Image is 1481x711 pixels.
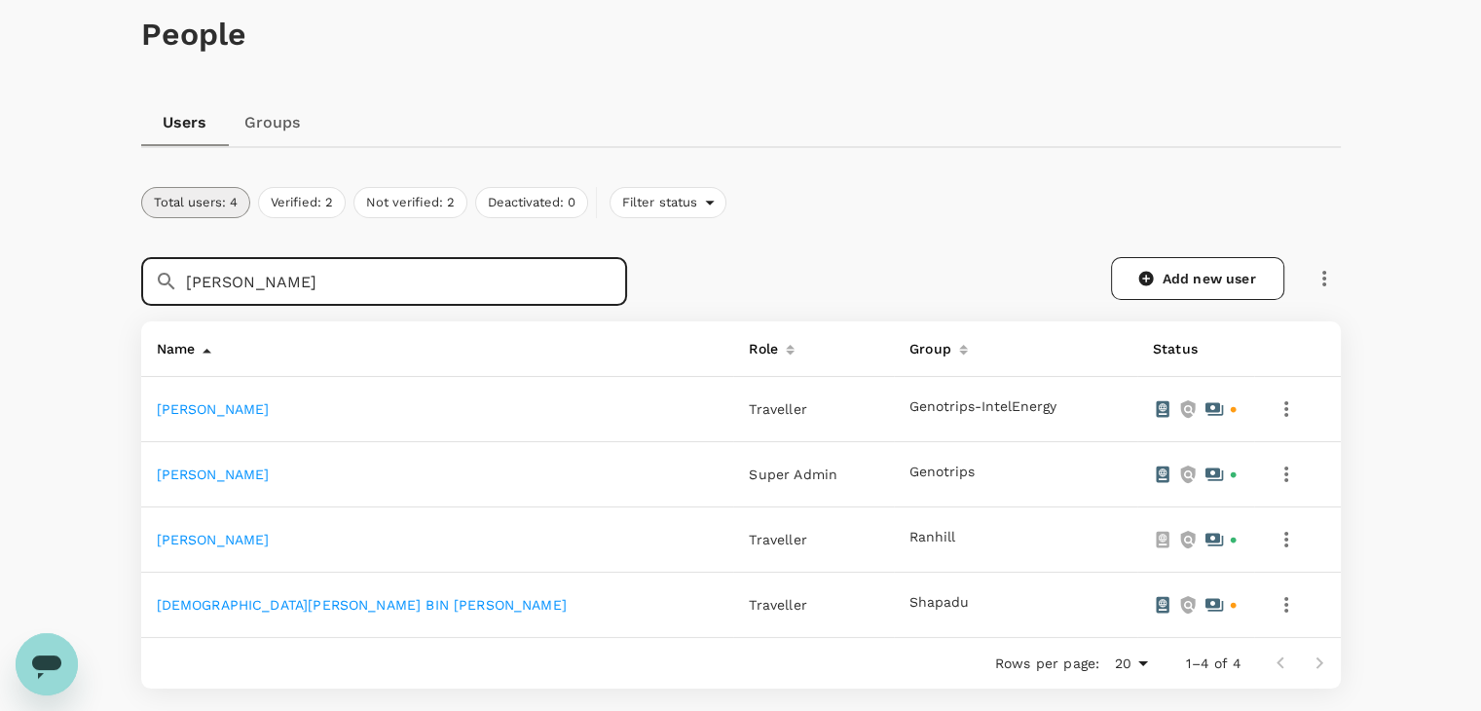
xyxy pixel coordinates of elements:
[749,401,806,417] span: Traveller
[749,467,837,482] span: Super Admin
[749,597,806,613] span: Traveller
[475,187,588,218] button: Deactivated: 0
[157,532,270,547] a: [PERSON_NAME]
[995,654,1099,673] p: Rows per page:
[610,187,727,218] div: Filter status
[258,187,346,218] button: Verified: 2
[1137,321,1254,377] th: Status
[149,329,196,360] div: Name
[353,187,467,218] button: Not verified: 2
[902,329,951,360] div: Group
[1111,257,1284,300] a: Add new user
[909,595,969,611] button: Shapadu
[157,401,270,417] a: [PERSON_NAME]
[909,530,955,545] button: Ranhill
[909,399,1056,415] button: Genotrips-IntelEnergy
[157,597,567,613] a: [DEMOGRAPHIC_DATA][PERSON_NAME] BIN [PERSON_NAME]
[157,467,270,482] a: [PERSON_NAME]
[141,187,250,218] button: Total users: 4
[186,257,627,306] input: Search for a user
[141,17,1341,53] h1: People
[1186,654,1240,673] p: 1–4 of 4
[16,633,78,695] iframe: Button to launch messaging window
[741,329,778,360] div: Role
[229,99,316,146] a: Groups
[611,194,706,212] span: Filter status
[749,532,806,547] span: Traveller
[141,99,229,146] a: Users
[1107,650,1155,678] div: 20
[909,465,975,480] button: Genotrips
